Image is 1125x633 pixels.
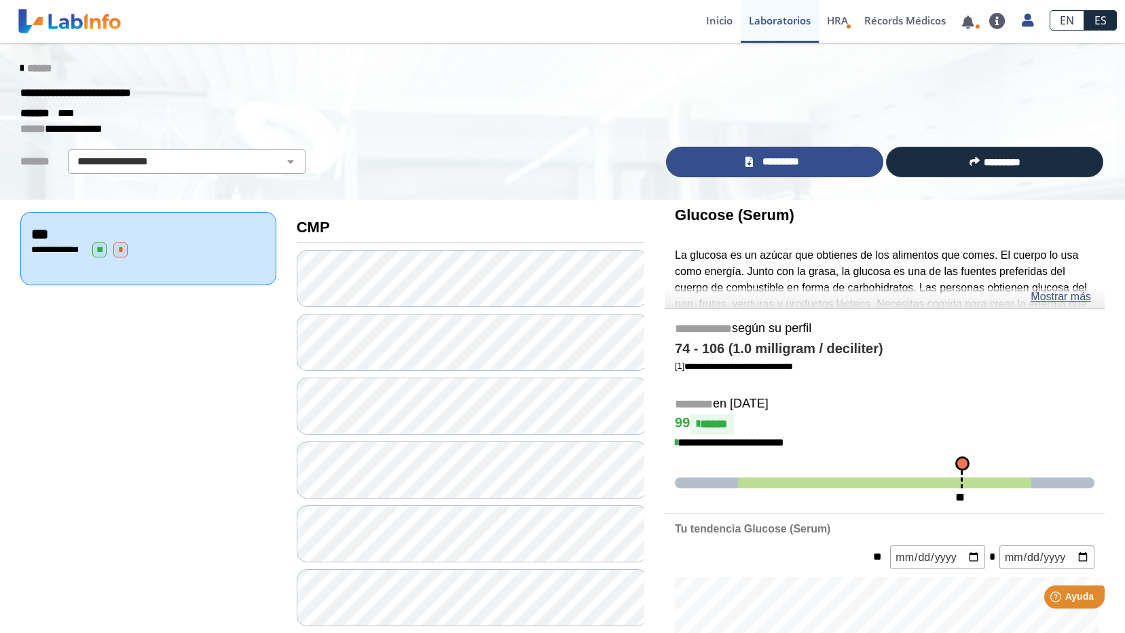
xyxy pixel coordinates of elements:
a: EN [1050,10,1084,31]
b: CMP [297,219,330,236]
a: [1] [675,361,793,371]
p: La glucosa es un azúcar que obtienes de los alimentos que comes. El cuerpo lo usa como energía. J... [675,247,1094,345]
input: mm/dd/yyyy [999,545,1094,569]
input: mm/dd/yyyy [890,545,985,569]
a: ES [1084,10,1117,31]
b: Glucose (Serum) [675,206,794,223]
span: HRA [827,14,848,27]
h5: según su perfil [675,321,1094,337]
b: Tu tendencia Glucose (Serum) [675,523,830,535]
h4: 99 [675,414,1094,435]
iframe: Help widget launcher [1004,580,1110,618]
h4: 74 - 106 (1.0 milligram / deciliter) [675,341,1094,357]
a: Mostrar más [1031,289,1091,305]
h5: en [DATE] [675,397,1094,412]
